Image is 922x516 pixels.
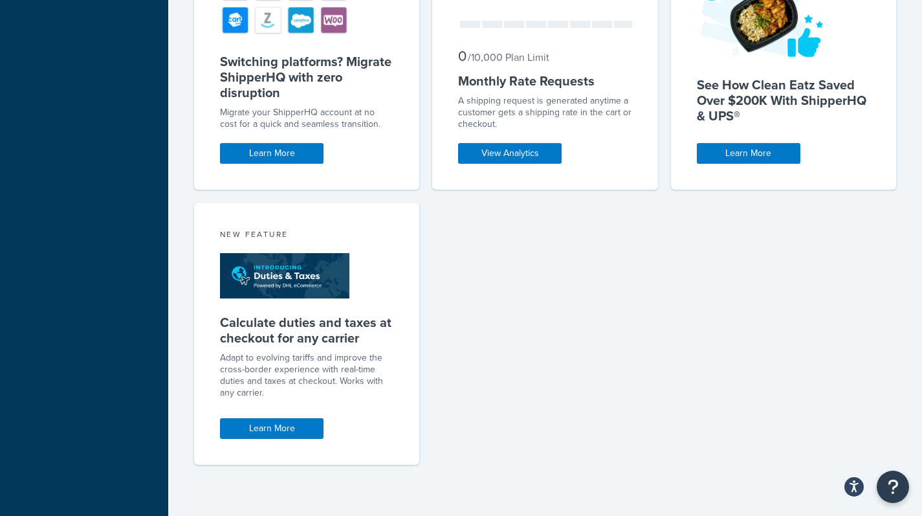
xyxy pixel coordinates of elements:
a: Learn More [697,143,800,164]
small: / 10,000 Plan Limit [468,50,549,65]
p: Adapt to evolving tariffs and improve the cross-border experience with real-time duties and taxes... [220,352,393,399]
h5: Calculate duties and taxes at checkout for any carrier [220,315,393,346]
span: 0 [458,45,466,67]
button: Open Resource Center [877,471,909,503]
a: Learn More [220,418,324,439]
div: New Feature [220,229,393,243]
div: Migrate your ShipperHQ account at no cost for a quick and seamless transition. [220,107,393,130]
a: Learn More [94,192,166,217]
span: Ship to Store [77,36,182,62]
h5: See How Clean Eatz Saved Over $200K With ShipperHQ & UPS® [697,77,870,124]
a: View Analytics [458,143,562,164]
h5: Monthly Rate Requests [458,73,631,89]
div: A shipping request is generated anytime a customer gets a shipping rate in the cart or checkout. [458,95,631,130]
a: Learn More [220,143,324,164]
span: Now you can show accurate shipping rates at checkout when delivering to stores, FFLs, or pickup l... [41,97,219,179]
span: Advanced Feature [78,63,182,82]
h5: Switching platforms? Migrate ShipperHQ with zero disruption [220,54,393,100]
